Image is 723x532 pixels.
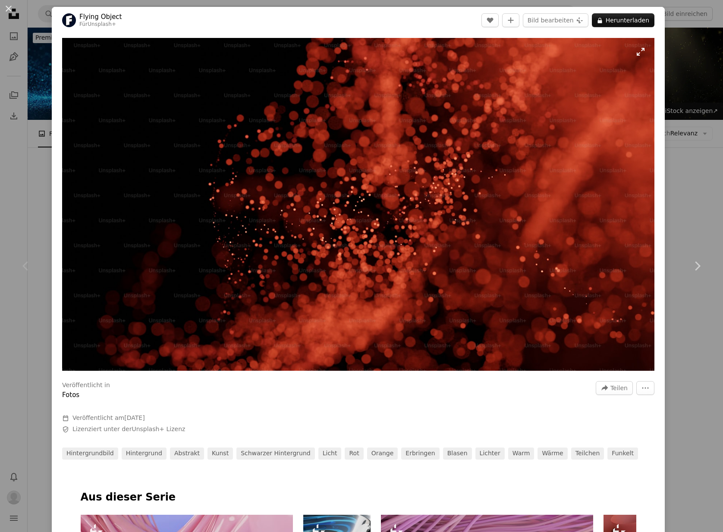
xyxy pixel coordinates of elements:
img: Ein verschwommenes Bild von roten Lichtern auf schwarzem Hintergrund [62,38,654,371]
div: Für [79,21,122,28]
p: Aus dieser Serie [81,491,636,504]
a: Blasen [443,448,472,460]
button: Gefällt mir [481,13,499,27]
a: Licht [318,448,342,460]
button: Bild bearbeiten [523,13,588,27]
a: Orange [367,448,398,460]
a: Weiter [671,225,723,307]
button: Herunterladen [592,13,654,27]
span: Teilen [610,382,628,394]
button: Zu Kollektion hinzufügen [502,13,519,27]
button: Weitere Aktionen [636,381,654,395]
button: Dieses Bild teilen [596,381,633,395]
a: Unsplash+ [88,21,116,27]
a: rot [345,448,363,460]
a: Lichter [475,448,505,460]
a: Fotos [62,391,79,399]
a: abstrakt [170,448,204,460]
a: hintergrundbild [62,448,118,460]
a: hintergrund [122,448,167,460]
a: Flying Object [79,13,122,21]
h3: Veröffentlicht in [62,381,110,390]
a: schwarzer Hintergrund [236,448,315,460]
a: erbringen [401,448,439,460]
button: Dieses Bild heranzoomen [62,38,654,371]
a: warm [508,448,534,460]
img: Zum Profil von Flying Object [62,13,76,27]
a: teilchen [571,448,604,460]
a: Unsplash+ Lizenz [132,426,185,432]
a: funkelt [607,448,638,460]
a: Kunst [207,448,233,460]
span: Lizenziert unter der [72,425,185,434]
span: Veröffentlicht am [72,414,145,421]
a: Wärme [538,448,567,460]
time: 13. Januar 2023 um 11:12:04 MEZ [124,414,145,421]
